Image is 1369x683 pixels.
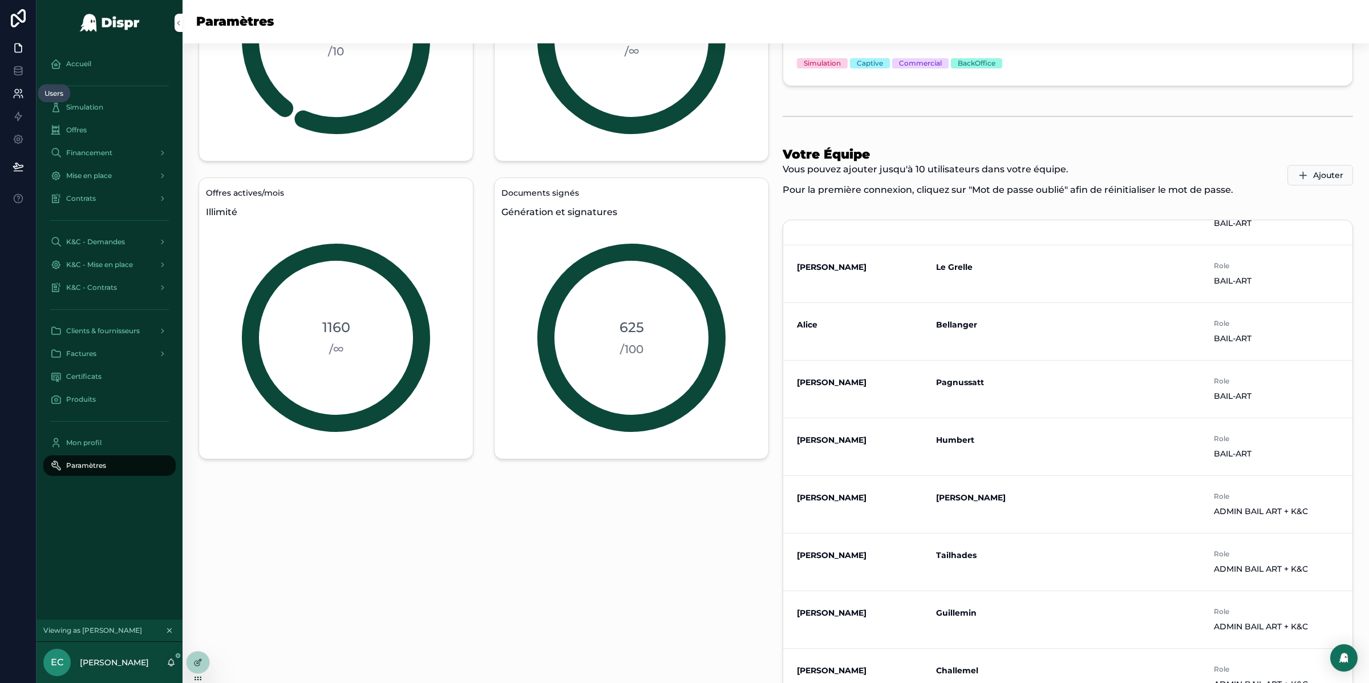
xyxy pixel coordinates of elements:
[936,435,974,445] strong: Humbert
[206,205,466,219] span: Illimité
[51,656,63,669] span: EC
[66,438,102,447] span: Mon profil
[43,54,176,74] a: Accueil
[1214,217,1251,229] span: BAIL-ART
[196,14,274,30] h1: Paramètres
[1214,333,1251,344] span: BAIL-ART
[1214,621,1308,632] span: ADMIN BAIL ART + K&C
[66,171,112,180] span: Mise en place
[43,321,176,341] a: Clients & fournisseurs
[619,318,644,337] span: 625
[958,58,995,68] div: BackOffice
[322,318,350,337] span: 1160
[797,665,866,676] strong: [PERSON_NAME]
[43,232,176,252] a: K&C - Demandes
[80,657,149,668] p: [PERSON_NAME]
[936,550,977,560] strong: Tailhades
[43,188,176,209] a: Contrats
[1214,506,1308,517] span: ADMIN BAIL ART + K&C
[43,343,176,364] a: Factures
[66,237,125,246] span: K&C - Demandes
[936,262,973,272] strong: Le Grelle
[563,341,700,357] span: /100
[899,58,942,68] div: Commercial
[1313,169,1343,181] span: Ajouter
[1214,434,1339,443] span: Role
[1214,377,1339,386] span: Role
[43,254,176,275] a: K&C - Mise en place
[797,262,866,272] strong: [PERSON_NAME]
[857,58,883,68] div: Captive
[43,277,176,298] a: K&C - Contrats
[1214,492,1339,501] span: Role
[66,260,133,269] span: K&C - Mise en place
[66,283,117,292] span: K&C - Contrats
[1214,261,1339,270] span: Role
[1214,275,1251,286] span: BAIL-ART
[797,377,866,387] strong: [PERSON_NAME]
[79,14,140,32] img: App logo
[43,120,176,140] a: Offres
[1214,607,1339,616] span: Role
[268,43,404,59] span: /10
[66,194,96,203] span: Contrats
[66,395,96,404] span: Produits
[66,103,103,112] span: Simulation
[797,608,866,618] strong: [PERSON_NAME]
[936,665,978,676] strong: Challemel
[43,97,176,118] a: Simulation
[268,341,404,357] span: /∞
[797,435,866,445] strong: [PERSON_NAME]
[43,143,176,163] a: Financement
[43,389,176,410] a: Produits
[1214,390,1251,402] span: BAIL-ART
[1214,448,1251,459] span: BAIL-ART
[936,377,984,387] strong: Pagnussatt
[43,455,176,476] a: Paramètres
[804,58,841,68] div: Simulation
[43,433,176,453] a: Mon profil
[66,148,112,157] span: Financement
[1214,665,1339,674] span: Role
[206,185,466,201] h3: Offres actives/mois
[44,89,63,98] div: Users
[66,461,106,470] span: Paramètres
[501,205,762,219] span: Génération et signatures
[797,492,866,503] strong: [PERSON_NAME]
[936,320,977,330] strong: Bellanger
[797,550,866,560] strong: [PERSON_NAME]
[37,46,183,491] div: scrollable content
[936,608,977,618] strong: Guillemin
[43,366,176,387] a: Certificats
[66,349,96,358] span: Factures
[43,626,142,635] span: Viewing as [PERSON_NAME]
[936,492,1006,503] strong: [PERSON_NAME]
[66,126,87,135] span: Offres
[1287,165,1353,185] button: Ajouter
[783,163,1233,176] p: Vous pouvez ajouter jusqu'à 10 utilisateurs dans votre équipe.
[66,372,102,381] span: Certificats
[783,183,1233,197] p: Pour la première connexion, cliquez sur "Mot de passe oublié" afin de réinitialiser le mot de passe.
[501,185,762,201] h3: Documents signés
[1330,644,1358,672] div: Open Intercom Messenger
[1214,319,1339,328] span: Role
[797,320,817,330] strong: Alice
[66,59,91,68] span: Accueil
[43,165,176,186] a: Mise en place
[1214,563,1308,575] span: ADMIN BAIL ART + K&C
[783,147,1233,163] h1: Votre Équipe
[1214,549,1339,559] span: Role
[66,326,140,336] span: Clients & fournisseurs
[563,43,700,59] span: /∞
